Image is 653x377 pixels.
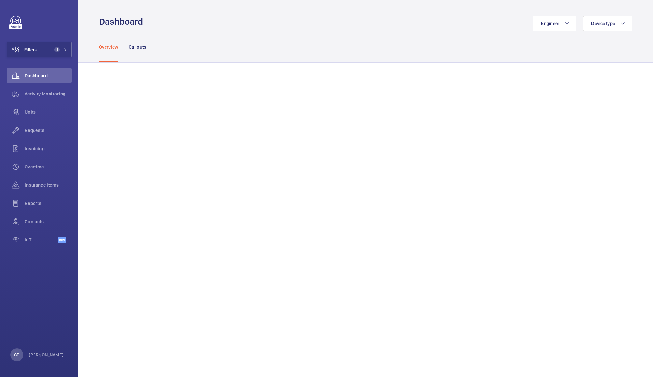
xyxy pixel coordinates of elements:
[14,352,20,358] p: CD
[25,218,72,225] span: Contacts
[25,164,72,170] span: Overtime
[129,44,147,50] p: Callouts
[25,200,72,207] span: Reports
[25,145,72,152] span: Invoicing
[591,21,615,26] span: Device type
[25,109,72,115] span: Units
[25,91,72,97] span: Activity Monitoring
[54,47,60,52] span: 1
[533,16,576,31] button: Engineer
[24,46,37,53] span: Filters
[25,237,58,243] span: IoT
[25,72,72,79] span: Dashboard
[7,42,72,57] button: Filters1
[29,352,64,358] p: [PERSON_NAME]
[541,21,559,26] span: Engineer
[25,182,72,188] span: Insurance items
[99,16,147,28] h1: Dashboard
[58,237,66,243] span: Beta
[99,44,118,50] p: Overview
[583,16,632,31] button: Device type
[25,127,72,134] span: Requests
